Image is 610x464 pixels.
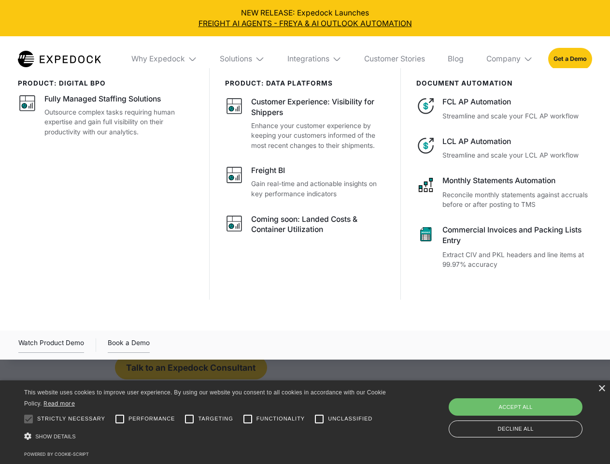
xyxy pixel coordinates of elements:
a: Freight BIGain real-time and actionable insights on key performance indicators [225,165,386,199]
div: FCL AP Automation [442,97,592,107]
span: Performance [128,415,175,423]
span: This website uses cookies to improve user experience. By using our website you consent to all coo... [24,389,386,407]
div: Show details [24,430,389,443]
div: Why Expedock [131,54,185,64]
span: Targeting [198,415,233,423]
a: LCL AP AutomationStreamline and scale your LCL AP workflow [416,136,592,160]
p: Gain real-time and actionable insights on key performance indicators [251,179,385,199]
div: Solutions [220,54,252,64]
a: FREIGHT AI AGENTS - FREYA & AI OUTLOOK AUTOMATION [8,18,603,29]
p: Streamline and scale your FCL AP workflow [442,111,592,121]
div: LCL AP Automation [442,136,592,147]
div: Company [486,54,521,64]
p: Enhance your customer experience by keeping your customers informed of the most recent changes to... [251,121,385,151]
a: Monthly Statements AutomationReconcile monthly statements against accruals before or after postin... [416,175,592,210]
div: Company [479,36,540,82]
div: PRODUCT: data platforms [225,79,386,87]
span: Functionality [256,415,305,423]
div: Freight BI [251,165,285,176]
div: NEW RELEASE: Expedock Launches [8,8,603,29]
a: Read more [43,400,75,407]
a: Customer Experience: Visibility for ShippersEnhance your customer experience by keeping your cust... [225,97,386,150]
div: Fully Managed Staffing Solutions [44,94,161,104]
a: Blog [440,36,471,82]
div: Monthly Statements Automation [442,175,592,186]
a: Customer Stories [356,36,432,82]
span: Strictly necessary [37,415,105,423]
p: Outsource complex tasks requiring human expertise and gain full visibility on their productivity ... [44,107,194,137]
p: Extract CIV and PKL headers and line items at 99.97% accuracy [442,250,592,270]
a: open lightbox [18,337,84,353]
a: Powered by cookie-script [24,451,89,457]
p: Reconcile monthly statements against accruals before or after posting to TMS [442,190,592,210]
a: Fully Managed Staffing SolutionsOutsource complex tasks requiring human expertise and gain full v... [18,94,194,137]
div: Customer Experience: Visibility for Shippers [251,97,385,118]
div: product: digital bpo [18,79,194,87]
a: Commercial Invoices and Packing Lists EntryExtract CIV and PKL headers and line items at 99.97% a... [416,225,592,270]
a: Get a Demo [548,48,592,70]
a: FCL AP AutomationStreamline and scale your FCL AP workflow [416,97,592,121]
div: Coming soon: Landed Costs & Container Utilization [251,214,385,235]
div: document automation [416,79,592,87]
iframe: Chat Widget [449,360,610,464]
a: Coming soon: Landed Costs & Container Utilization [225,214,386,238]
a: Book a Demo [108,337,150,353]
div: Integrations [287,54,329,64]
div: Why Expedock [124,36,205,82]
span: Show details [35,434,76,439]
div: Watch Product Demo [18,337,84,353]
div: Integrations [280,36,349,82]
p: Streamline and scale your LCL AP workflow [442,150,592,160]
span: Unclassified [328,415,372,423]
div: Commercial Invoices and Packing Lists Entry [442,225,592,246]
div: Solutions [213,36,272,82]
